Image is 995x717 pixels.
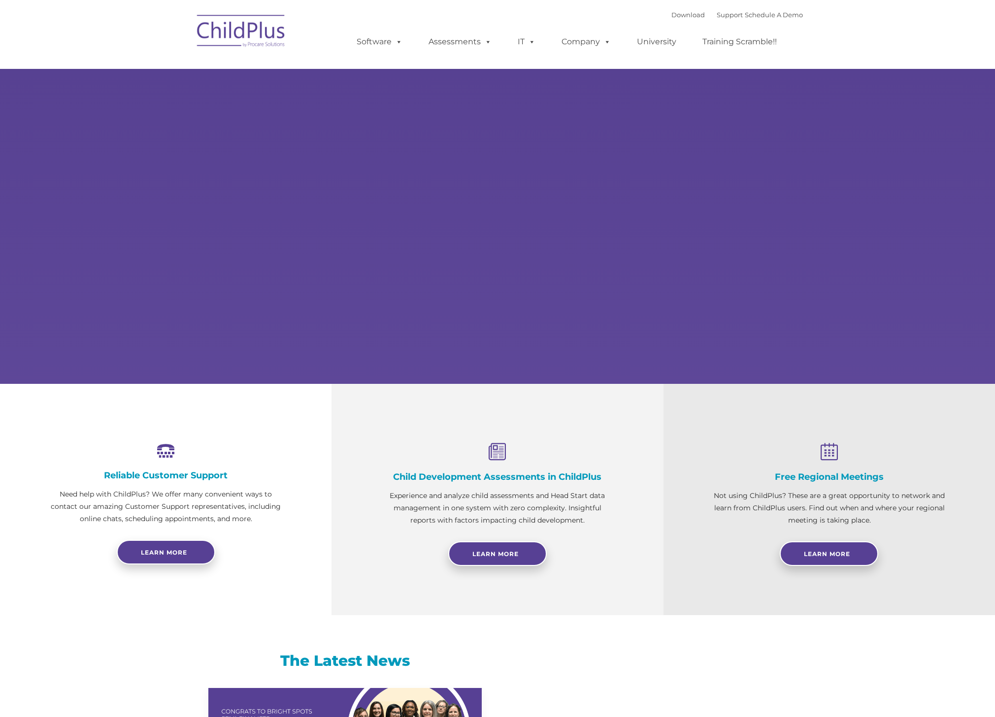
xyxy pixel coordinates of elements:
[49,488,282,525] p: Need help with ChildPlus? We offer many convenient ways to contact our amazing Customer Support r...
[552,32,621,52] a: Company
[508,32,545,52] a: IT
[627,32,686,52] a: University
[472,550,519,558] span: Learn More
[192,8,291,57] img: ChildPlus by Procare Solutions
[671,11,803,19] font: |
[208,651,482,671] h3: The Latest News
[671,11,705,19] a: Download
[49,470,282,481] h4: Reliable Customer Support
[717,11,743,19] a: Support
[381,471,614,482] h4: Child Development Assessments in ChildPlus
[713,490,946,527] p: Not using ChildPlus? These are a great opportunity to network and learn from ChildPlus users. Fin...
[745,11,803,19] a: Schedule A Demo
[693,32,787,52] a: Training Scramble!!
[117,540,215,564] a: Learn more
[804,550,850,558] span: Learn More
[347,32,412,52] a: Software
[780,541,878,566] a: Learn More
[381,490,614,527] p: Experience and analyze child assessments and Head Start data management in one system with zero c...
[141,549,187,556] span: Learn more
[448,541,547,566] a: Learn More
[419,32,501,52] a: Assessments
[713,471,946,482] h4: Free Regional Meetings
